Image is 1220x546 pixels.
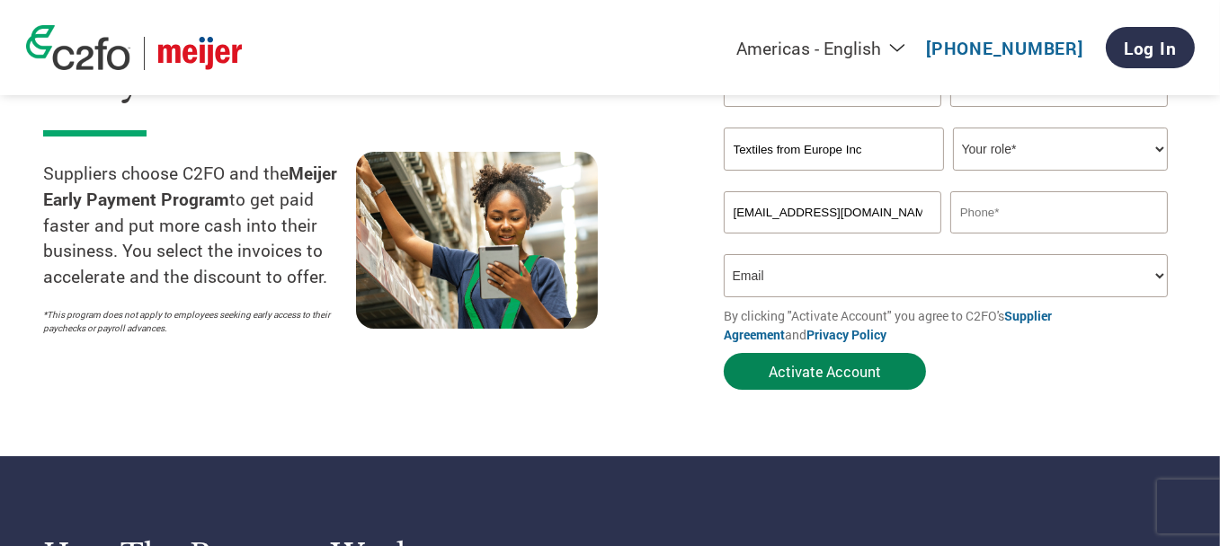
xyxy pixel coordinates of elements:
button: Activate Account [724,353,926,390]
a: Supplier Agreement [724,307,1053,343]
img: c2fo logo [26,25,130,70]
div: Inavlid Email Address [724,235,941,247]
input: Phone* [950,191,1168,233]
input: Your company name* [724,128,944,171]
a: [PHONE_NUMBER] [926,37,1083,59]
select: Title/Role [953,128,1168,171]
div: Invalid company name or company name is too long [724,172,1168,184]
div: Invalid first name or first name is too long [724,109,941,120]
a: Log In [1106,27,1195,68]
img: Meijer [158,37,242,70]
p: *This program does not apply to employees seeking early access to their paychecks or payroll adva... [43,308,338,335]
p: By clicking "Activate Account" you agree to C2FO's and [724,306,1177,344]
a: Privacy Policy [806,326,886,343]
div: Inavlid Phone Number [950,235,1168,247]
div: Invalid last name or last name is too long [950,109,1168,120]
img: supply chain worker [356,152,598,329]
input: Invalid Email format [724,191,941,233]
strong: Meijer Early Payment Program [43,162,337,210]
p: Suppliers choose C2FO and the to get paid faster and put more cash into their business. You selec... [43,161,356,290]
